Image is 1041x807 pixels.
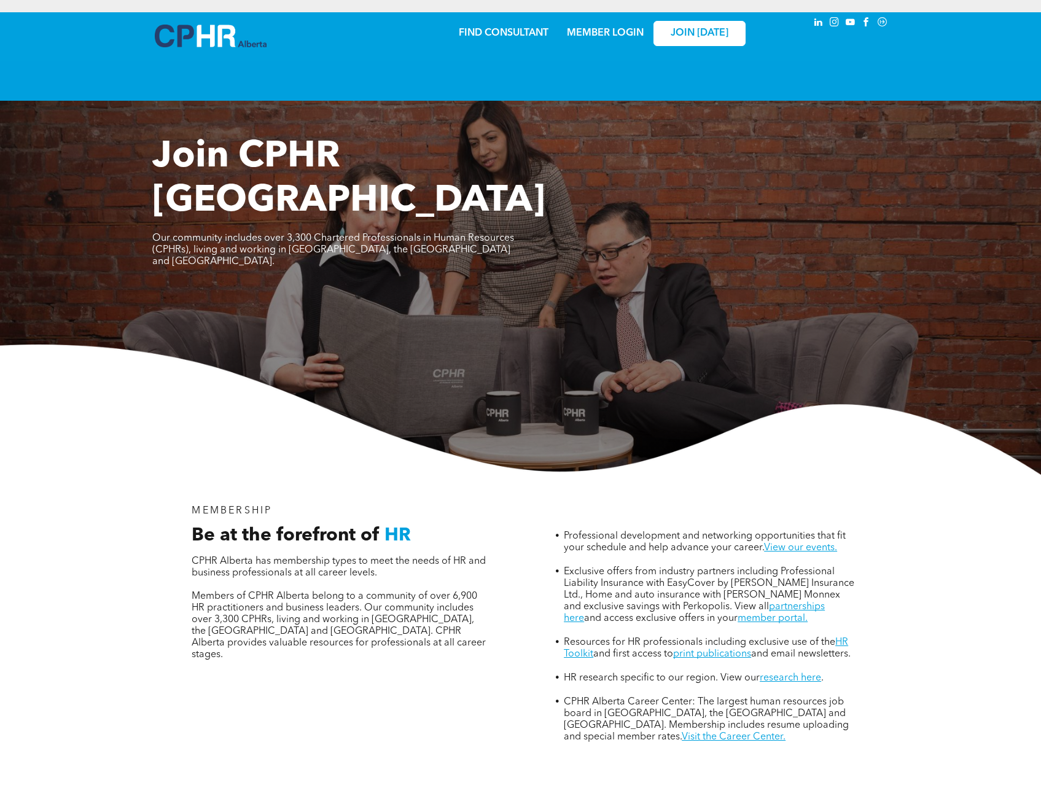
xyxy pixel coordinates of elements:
span: Resources for HR professionals including exclusive use of the [564,637,835,647]
span: Exclusive offers from industry partners including Professional Liability Insurance with EasyCover... [564,567,854,612]
span: Members of CPHR Alberta belong to a community of over 6,900 HR practitioners and business leaders... [192,591,486,660]
a: linkedin [812,15,825,32]
span: HR research specific to our region. View our [564,673,760,683]
span: and first access to [593,649,673,659]
a: instagram [828,15,841,32]
a: View our events. [764,543,837,553]
a: research here [760,673,821,683]
span: Join CPHR [GEOGRAPHIC_DATA] [152,139,545,220]
span: Our community includes over 3,300 Chartered Professionals in Human Resources (CPHRs), living and ... [152,233,514,267]
span: MEMBERSHIP [192,506,272,516]
a: Visit the Career Center. [682,732,786,742]
a: Social network [876,15,889,32]
a: print publications [673,649,751,659]
span: Be at the forefront of [192,526,380,545]
a: JOIN [DATE] [653,21,746,46]
span: HR [384,526,411,545]
img: A blue and white logo for cp alberta [155,25,267,47]
a: FIND CONSULTANT [459,28,548,38]
span: CPHR Alberta has membership types to meet the needs of HR and business professionals at all caree... [192,556,486,578]
a: facebook [860,15,873,32]
span: and access exclusive offers in your [584,614,738,623]
span: and email newsletters. [751,649,851,659]
a: MEMBER LOGIN [567,28,644,38]
span: Professional development and networking opportunities that fit your schedule and help advance you... [564,531,846,553]
span: CPHR Alberta Career Center: The largest human resources job board in [GEOGRAPHIC_DATA], the [GEOG... [564,697,849,742]
a: member portal. [738,614,808,623]
span: . [821,673,824,683]
span: JOIN [DATE] [671,28,728,39]
a: youtube [844,15,857,32]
